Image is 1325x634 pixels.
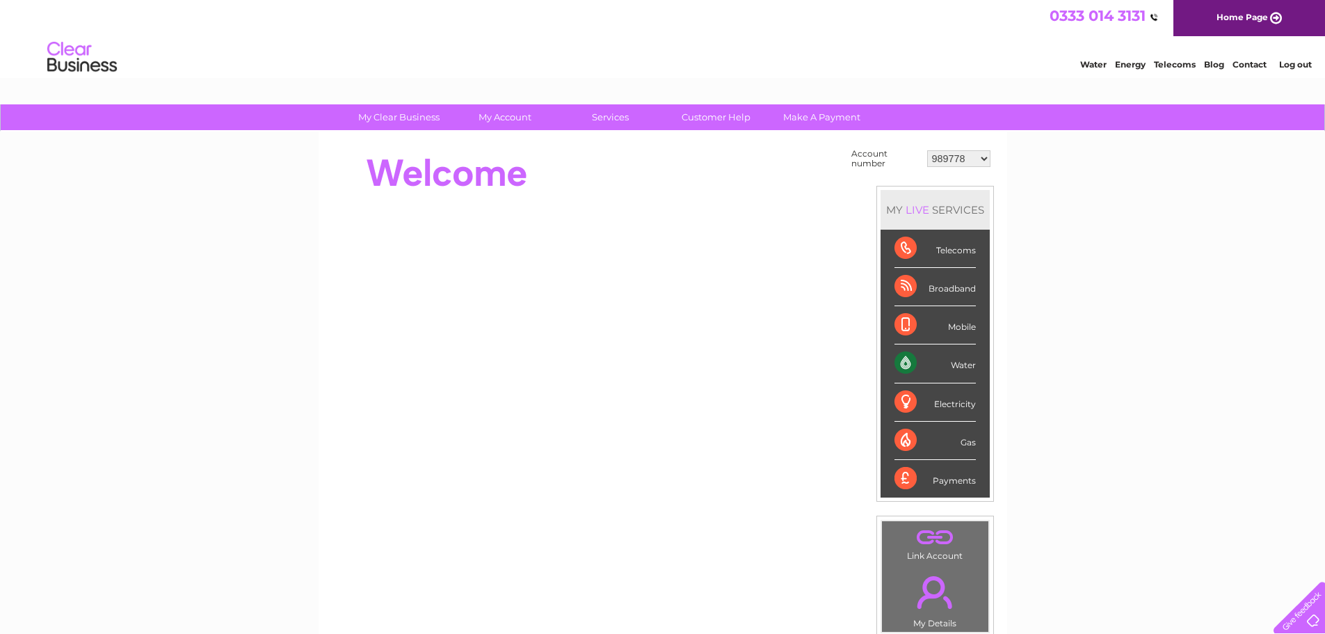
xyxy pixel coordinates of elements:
a: Make A Payment [764,104,879,130]
div: Gas [894,422,976,460]
div: Water [894,344,976,383]
a: Blog [1204,59,1224,70]
div: Electricity [894,383,976,422]
a: Energy [1115,59,1146,70]
a: Customer Help [659,104,773,130]
td: My Details [881,564,989,633]
a: Services [553,104,668,130]
img: logo.png [47,36,118,79]
a: 0333 014 3131 [1050,7,1159,24]
img: QMCYL3Wu56MJwAAAABJRU5ErkJggg== [1146,13,1159,22]
a: . [885,568,985,617]
div: Clear Business is a trading name of Verastar Limited (registered in [GEOGRAPHIC_DATA] No. 3667643... [335,8,992,68]
a: Telecoms [1154,59,1196,70]
div: LIVE [903,203,932,216]
a: Log out [1279,59,1312,70]
div: Mobile [894,306,976,344]
a: Water [1080,59,1107,70]
div: Broadband [894,268,976,306]
div: MY SERVICES [881,190,990,230]
td: Account number [848,145,924,172]
a: Contact [1232,59,1267,70]
td: Link Account [881,521,989,564]
div: Telecoms [894,230,976,268]
a: My Clear Business [342,104,456,130]
a: . [885,525,985,549]
a: My Account [447,104,562,130]
div: Payments [894,460,976,498]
